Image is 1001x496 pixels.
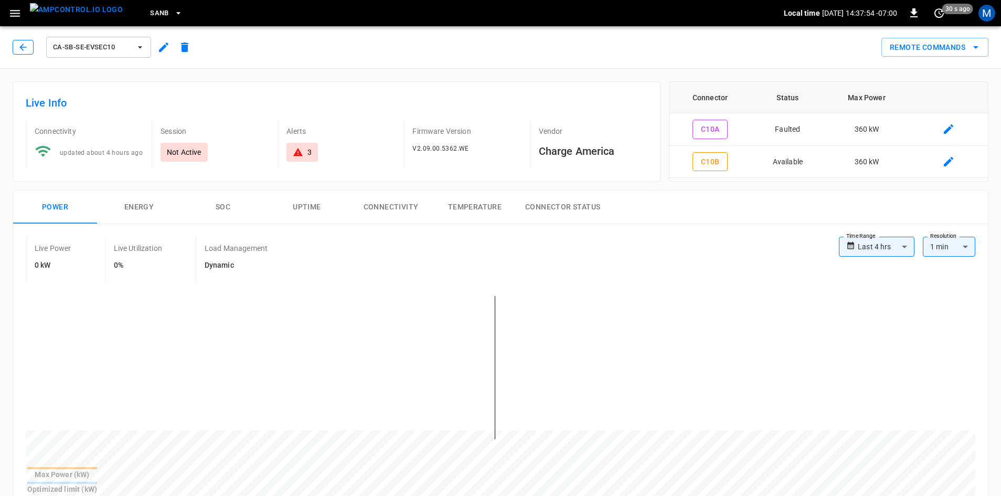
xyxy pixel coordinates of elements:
[265,191,349,224] button: Uptime
[13,191,97,224] button: Power
[822,8,897,18] p: [DATE] 14:37:54 -07:00
[35,260,71,271] h6: 0 kW
[205,260,268,271] h6: Dynamic
[824,113,909,146] td: 360 kW
[669,82,988,178] table: connector table
[46,37,151,58] button: ca-sb-se-evseC10
[167,147,201,157] p: Not Active
[881,38,988,57] button: Remote Commands
[824,146,909,178] td: 360 kW
[751,82,824,113] th: Status
[669,82,751,113] th: Connector
[146,3,187,24] button: SanB
[539,143,647,160] h6: Charge America
[858,237,914,257] div: Last 4 hrs
[539,126,647,136] p: Vendor
[881,38,988,57] div: remote commands options
[693,152,728,172] button: C10B
[412,145,468,152] span: V2.09.00.5362.WE
[412,126,521,136] p: Firmware Version
[181,191,265,224] button: SOC
[930,232,956,240] label: Resolution
[846,232,876,240] label: Time Range
[931,5,947,22] button: set refresh interval
[97,191,181,224] button: Energy
[923,237,975,257] div: 1 min
[784,8,820,18] p: Local time
[693,120,728,139] button: C10A
[517,191,609,224] button: Connector Status
[751,113,824,146] td: Faulted
[286,126,395,136] p: Alerts
[307,147,312,157] div: 3
[205,243,268,254] p: Load Management
[60,149,143,156] span: updated about 4 hours ago
[978,5,995,22] div: profile-icon
[942,4,973,14] span: 30 s ago
[751,146,824,178] td: Available
[161,126,269,136] p: Session
[53,41,131,54] span: ca-sb-se-evseC10
[35,126,143,136] p: Connectivity
[35,243,71,254] p: Live Power
[349,191,433,224] button: Connectivity
[30,3,123,16] img: ampcontrol.io logo
[824,82,909,113] th: Max Power
[433,191,517,224] button: Temperature
[114,260,162,271] h6: 0%
[114,243,162,254] p: Live Utilization
[150,7,169,19] span: SanB
[26,94,647,111] h6: Live Info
